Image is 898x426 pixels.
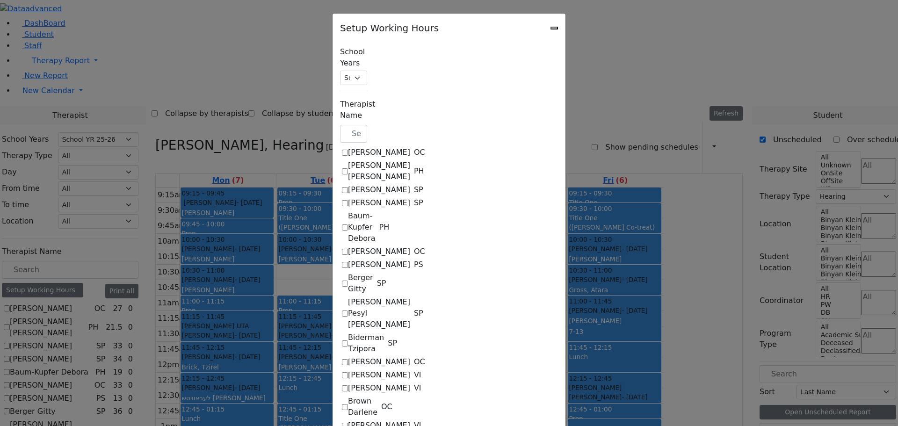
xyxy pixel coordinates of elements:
[348,296,410,330] label: [PERSON_NAME] Pesyl [PERSON_NAME]
[340,21,439,35] h5: Setup Working Hours
[348,383,410,394] label: [PERSON_NAME]
[348,197,410,209] label: [PERSON_NAME]
[348,184,410,195] label: [PERSON_NAME]
[348,356,410,368] label: [PERSON_NAME]
[348,396,377,418] label: Brown Darlene
[340,46,367,69] label: School Years
[340,125,367,143] input: Search
[348,259,410,270] label: [PERSON_NAME]
[348,210,375,244] label: Baum-Kupfer Debora
[550,27,558,29] button: Close
[348,246,410,257] label: [PERSON_NAME]
[348,160,410,182] label: [PERSON_NAME] [PERSON_NAME]
[348,369,410,381] label: [PERSON_NAME]
[348,332,384,354] label: Biderman Tzipora
[340,99,375,121] label: Therapist Name
[348,147,410,158] label: [PERSON_NAME]
[348,272,373,295] label: Berger Gitty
